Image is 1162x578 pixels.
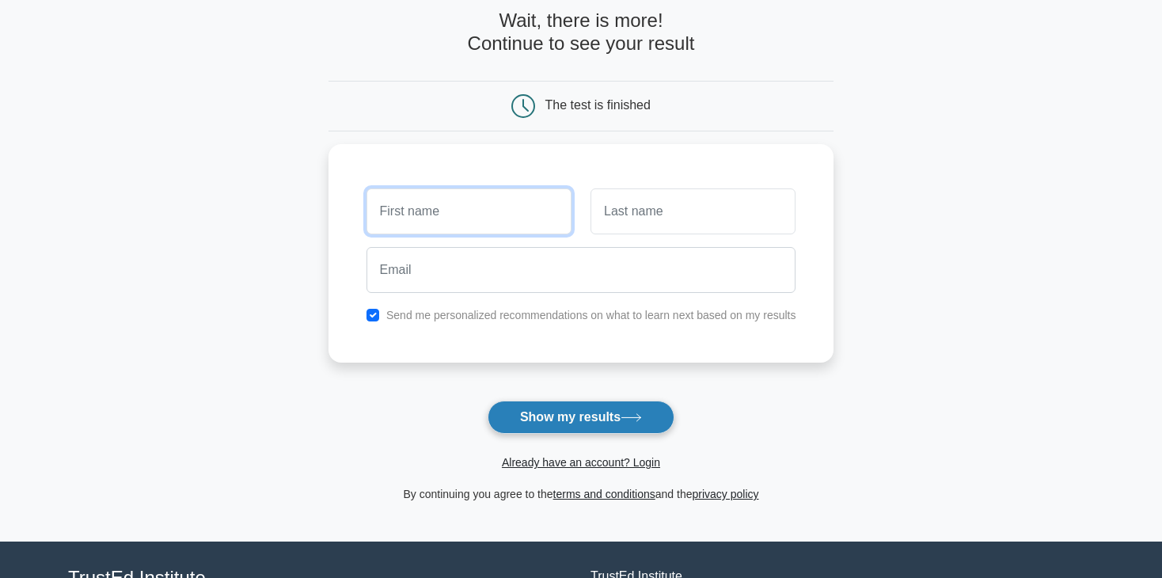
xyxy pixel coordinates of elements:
input: Email [366,247,796,293]
h4: Wait, there is more! Continue to see your result [328,10,834,55]
a: privacy policy [693,488,759,500]
a: terms and conditions [553,488,655,500]
div: The test is finished [545,98,651,112]
input: First name [366,188,572,234]
label: Send me personalized recommendations on what to learn next based on my results [386,309,796,321]
div: By continuing you agree to the and the [319,485,844,504]
a: Already have an account? Login [502,456,660,469]
button: Show my results [488,401,674,434]
input: Last name [590,188,796,234]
